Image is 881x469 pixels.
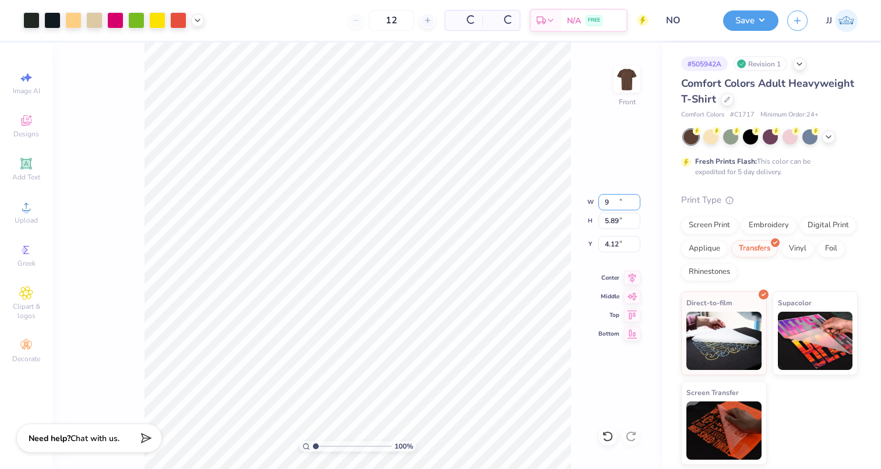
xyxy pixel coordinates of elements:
img: Direct-to-film [686,312,762,370]
span: Image AI [13,86,40,96]
div: Print Type [681,193,858,207]
span: Add Text [12,172,40,182]
span: Minimum Order: 24 + [760,110,819,120]
img: Jack January [835,9,858,32]
input: – – [369,10,414,31]
span: # C1717 [730,110,755,120]
strong: Fresh Prints Flash: [695,157,757,166]
span: 100 % [394,441,413,452]
div: Foil [817,240,845,258]
strong: Need help? [29,433,71,444]
span: Screen Transfer [686,386,739,399]
div: Digital Print [800,217,857,234]
span: Comfort Colors [681,110,724,120]
span: Supacolor [778,297,812,309]
div: Revision 1 [734,57,787,71]
div: Transfers [731,240,778,258]
div: This color can be expedited for 5 day delivery. [695,156,838,177]
div: Screen Print [681,217,738,234]
span: Top [598,311,619,319]
div: Vinyl [781,240,814,258]
span: Bottom [598,330,619,338]
button: Save [723,10,778,31]
img: Front [615,68,639,91]
span: Upload [15,216,38,225]
span: FREE [588,16,600,24]
div: Applique [681,240,728,258]
span: Middle [598,292,619,301]
span: N/A [567,15,581,27]
div: Rhinestones [681,263,738,281]
span: Clipart & logos [6,302,47,320]
span: Chat with us. [71,433,119,444]
span: Center [598,274,619,282]
img: Supacolor [778,312,853,370]
span: Decorate [12,354,40,364]
span: JJ [826,14,832,27]
div: # 505942A [681,57,728,71]
span: Direct-to-film [686,297,732,309]
img: Screen Transfer [686,401,762,460]
div: Embroidery [741,217,797,234]
span: Greek [17,259,36,268]
div: Front [619,97,636,107]
input: Untitled Design [657,9,714,32]
span: Designs [13,129,39,139]
span: Comfort Colors Adult Heavyweight T-Shirt [681,76,854,106]
a: JJ [826,9,858,32]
